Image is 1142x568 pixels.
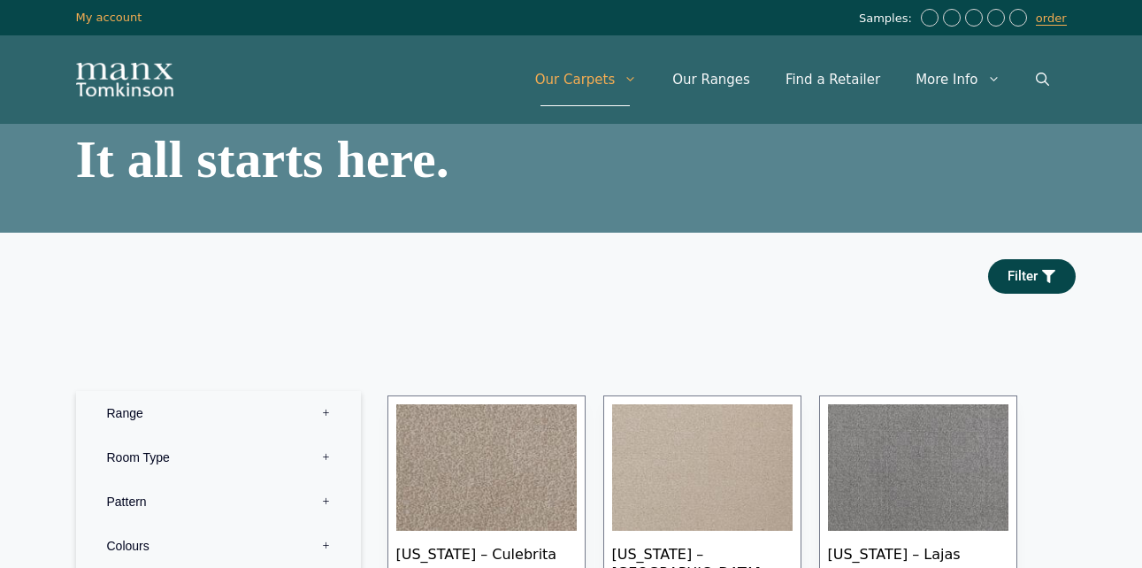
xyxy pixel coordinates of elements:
img: Manx Tomkinson [76,63,173,96]
label: Room Type [89,435,348,480]
a: Filter [988,259,1076,294]
label: Pattern [89,480,348,524]
a: Open Search Bar [1018,53,1067,106]
a: My account [76,11,142,24]
a: Our Carpets [517,53,655,106]
a: More Info [898,53,1017,106]
a: order [1036,12,1067,26]
span: Filter [1008,270,1038,283]
h1: It all starts here. [76,133,563,186]
a: Find a Retailer [768,53,898,106]
nav: Primary [517,53,1067,106]
a: Our Ranges [655,53,768,106]
label: Colours [89,524,348,568]
span: Samples: [859,12,916,27]
label: Range [89,391,348,435]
